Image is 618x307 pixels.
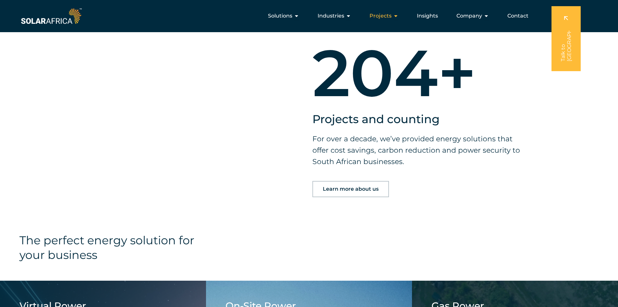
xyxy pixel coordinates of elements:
[456,12,482,20] span: Company
[312,112,520,127] h3: Projects and counting
[83,9,534,22] div: Menu Toggle
[19,233,220,262] h4: The perfect energy solution for your business
[417,12,438,20] a: Insights
[312,40,438,105] span: 204
[438,40,520,105] span: +
[507,12,528,20] a: Contact
[268,12,292,20] span: Solutions
[312,181,389,197] a: Learn more about us
[370,12,392,20] span: Projects
[312,133,520,167] p: For over a decade, we’ve provided energy solutions that offer cost savings, carbon reduction and ...
[318,12,344,20] span: Industries
[83,9,534,22] nav: Menu
[323,186,379,192] span: Learn more about us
